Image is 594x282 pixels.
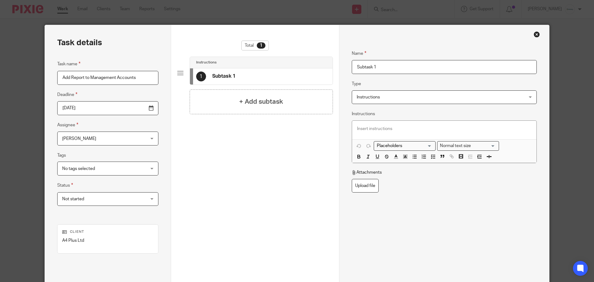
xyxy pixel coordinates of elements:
[352,111,375,117] label: Instructions
[534,31,540,37] div: Close this dialog window
[57,182,73,189] label: Status
[375,143,432,149] input: Search for option
[352,169,382,176] p: Attachments
[57,121,78,128] label: Assignee
[62,167,95,171] span: No tags selected
[212,73,235,80] h4: Subtask 1
[352,81,361,87] label: Type
[62,237,153,244] p: A4 Plus Ltd
[62,197,84,201] span: Not started
[352,179,379,193] label: Upload file
[437,141,499,151] div: Search for option
[57,37,102,48] h2: Task details
[239,97,283,106] h4: + Add subtask
[196,72,206,81] div: 1
[62,229,153,234] p: Client
[473,143,495,149] input: Search for option
[439,143,472,149] span: Normal text size
[57,71,158,85] input: Task name
[241,41,269,50] div: Total
[357,95,380,99] span: Instructions
[62,137,96,141] span: [PERSON_NAME]
[257,42,265,49] div: 1
[57,152,66,158] label: Tags
[57,101,158,115] input: Use the arrow keys to pick a date
[374,141,436,151] div: Placeholders
[437,141,499,151] div: Text styles
[352,50,366,57] label: Name
[57,60,80,67] label: Task name
[57,91,77,98] label: Deadline
[374,141,436,151] div: Search for option
[196,60,217,65] h4: Instructions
